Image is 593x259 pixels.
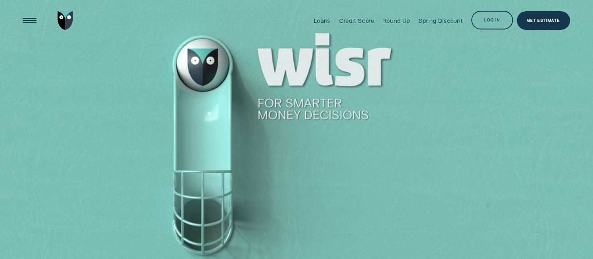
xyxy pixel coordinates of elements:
[383,17,410,24] div: Round Up
[339,17,374,24] div: Credit Score
[471,11,513,29] button: Log in
[58,11,73,30] img: Wisr
[21,11,39,30] button: Open Menu
[517,11,570,30] a: Get Estimate
[419,17,463,24] div: Spring Discount
[314,17,330,24] div: Loans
